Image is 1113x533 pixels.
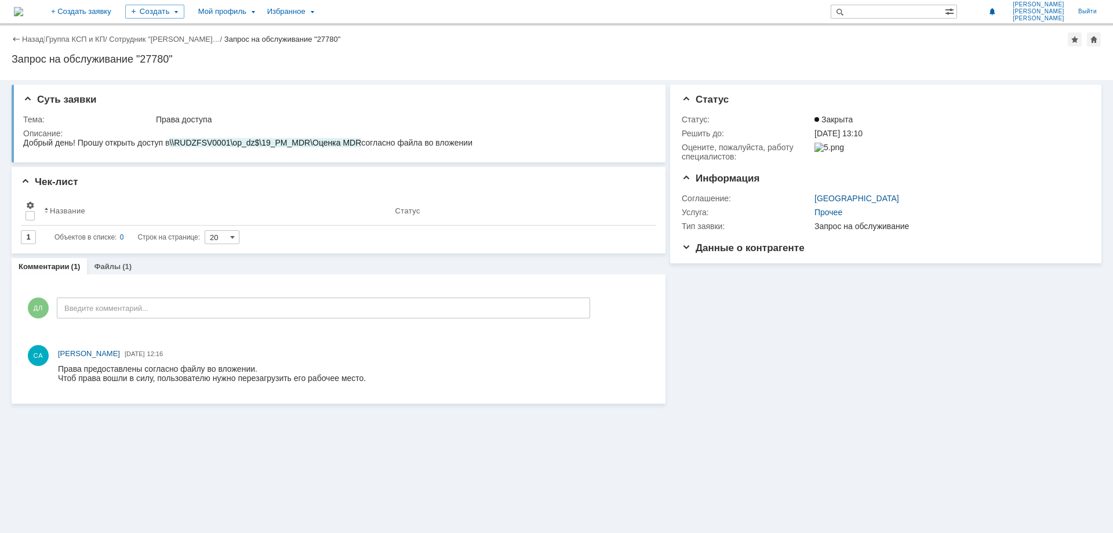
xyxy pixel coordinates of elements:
[395,206,420,215] div: Статус
[1013,8,1064,15] span: [PERSON_NAME]
[12,53,1101,65] div: Запрос на обслуживание "27780"
[14,7,23,16] img: logo
[682,194,812,203] div: Соглашение:
[814,143,844,152] img: 5.png
[1013,15,1064,22] span: [PERSON_NAME]
[21,176,78,187] span: Чек-лист
[814,115,853,124] span: Закрыта
[814,194,899,203] a: [GEOGRAPHIC_DATA]
[156,115,648,124] div: Права доступа
[814,222,1083,231] div: Запрос на обслуживание
[224,35,341,43] div: Запрос на обслуживание "27780"
[23,115,154,124] div: Тема:
[50,206,85,215] div: Название
[945,5,956,16] span: Расширенный поиск
[814,208,842,217] a: Прочее
[390,196,647,226] th: Статус
[22,35,43,43] a: Назад
[682,173,759,184] span: Информация
[109,35,224,43] div: /
[682,94,729,105] span: Статус
[39,196,390,226] th: Название
[71,262,81,271] div: (1)
[147,350,163,357] span: 12:16
[94,262,121,271] a: Файлы
[814,129,863,138] span: [DATE] 13:10
[682,143,812,161] div: Oцените, пожалуйста, работу специалистов:
[26,201,35,210] span: Настройки
[120,230,124,244] div: 0
[682,222,812,231] div: Тип заявки:
[58,348,120,360] a: [PERSON_NAME]
[58,349,120,358] span: [PERSON_NAME]
[682,129,812,138] div: Решить до:
[54,233,117,241] span: Объектов в списке:
[54,230,200,244] i: Строк на странице:
[1087,32,1101,46] div: Сделать домашней страницей
[23,129,650,138] div: Описание:
[43,34,45,43] div: |
[682,208,812,217] div: Услуга:
[28,298,49,318] span: ДЛ
[46,35,110,43] div: /
[122,262,132,271] div: (1)
[682,242,805,253] span: Данные о контрагенте
[14,7,23,16] a: Перейти на домашнюю страницу
[1068,32,1082,46] div: Добавить в избранное
[125,5,184,19] div: Создать
[23,94,96,105] span: Суть заявки
[682,115,812,124] div: Статус:
[1013,1,1064,8] span: [PERSON_NAME]
[19,262,70,271] a: Комментарии
[125,350,145,357] span: [DATE]
[46,35,105,43] a: Группа КСП и КП
[109,35,220,43] a: Сотрудник "[PERSON_NAME]…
